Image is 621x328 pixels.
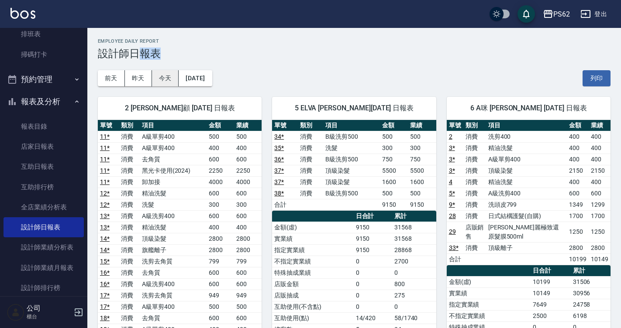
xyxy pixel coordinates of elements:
[234,120,262,131] th: 業績
[298,131,323,142] td: 消費
[98,48,611,60] h3: 設計師日報表
[447,276,531,287] td: 金額(虛)
[392,244,436,256] td: 28868
[323,131,380,142] td: B級洗剪500
[234,312,262,324] td: 600
[486,176,567,188] td: 精油洗髮
[7,304,24,321] img: Person
[457,104,600,113] span: 6 A咪 [PERSON_NAME] [DATE] 日報表
[531,276,570,287] td: 10199
[3,137,84,157] a: 店家日報表
[207,199,234,210] td: 300
[486,188,567,199] td: A級洗剪400
[140,256,207,267] td: 洗剪去角質
[119,131,140,142] td: 消費
[272,301,353,312] td: 互助使用(不含點)
[567,131,589,142] td: 400
[3,197,84,217] a: 全店業績分析表
[119,188,140,199] td: 消費
[119,244,140,256] td: 消費
[380,199,408,210] td: 9150
[447,120,463,131] th: 單號
[298,188,323,199] td: 消費
[567,199,589,210] td: 1349
[272,312,353,324] td: 互助使用(點)
[234,176,262,188] td: 4000
[298,176,323,188] td: 消費
[392,211,436,222] th: 累計
[119,142,140,154] td: 消費
[408,165,436,176] td: 5500
[354,256,392,267] td: 0
[140,290,207,301] td: 洗剪去角質
[140,188,207,199] td: 精油洗髮
[567,176,589,188] td: 400
[207,301,234,312] td: 500
[272,120,297,131] th: 單號
[119,301,140,312] td: 消費
[272,267,353,278] td: 特殊抽成業績
[272,199,297,210] td: 合計
[447,310,531,321] td: 不指定實業績
[463,120,486,131] th: 類別
[234,244,262,256] td: 2800
[234,233,262,244] td: 2800
[354,267,392,278] td: 0
[392,290,436,301] td: 275
[447,287,531,299] td: 實業績
[207,154,234,165] td: 600
[27,313,71,321] p: 櫃台
[207,120,234,131] th: 金額
[392,301,436,312] td: 0
[354,211,392,222] th: 日合計
[234,256,262,267] td: 799
[234,222,262,233] td: 400
[119,267,140,278] td: 消費
[571,310,611,321] td: 6198
[408,131,436,142] td: 500
[567,120,589,131] th: 金額
[234,131,262,142] td: 500
[463,210,486,222] td: 消費
[408,142,436,154] td: 300
[449,178,452,185] a: 4
[486,199,567,210] td: 洗頭皮799
[392,312,436,324] td: 58/1740
[380,154,408,165] td: 750
[392,222,436,233] td: 31568
[140,233,207,244] td: 頂級染髮
[571,287,611,299] td: 30956
[486,165,567,176] td: 頂級染髮
[449,228,456,235] a: 29
[234,188,262,199] td: 600
[207,176,234,188] td: 4000
[125,70,152,86] button: 昨天
[272,233,353,244] td: 實業績
[531,265,570,277] th: 日合計
[463,199,486,210] td: 消費
[119,312,140,324] td: 消費
[119,154,140,165] td: 消費
[272,244,353,256] td: 指定實業績
[3,68,84,91] button: 預約管理
[567,188,589,199] td: 600
[486,142,567,154] td: 精油洗髮
[298,165,323,176] td: 消費
[3,217,84,237] a: 設計師日報表
[119,290,140,301] td: 消費
[589,242,611,253] td: 2800
[531,310,570,321] td: 2500
[539,5,573,23] button: PS62
[408,176,436,188] td: 1600
[392,233,436,244] td: 31568
[589,210,611,222] td: 1700
[234,165,262,176] td: 2250
[207,267,234,278] td: 600
[463,176,486,188] td: 消費
[486,222,567,242] td: [PERSON_NAME]麗極致還原髮膜500ml
[577,6,611,22] button: 登出
[140,278,207,290] td: A級洗剪400
[140,142,207,154] td: A級單剪400
[589,165,611,176] td: 2150
[486,210,567,222] td: 日式結構護髮(自購)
